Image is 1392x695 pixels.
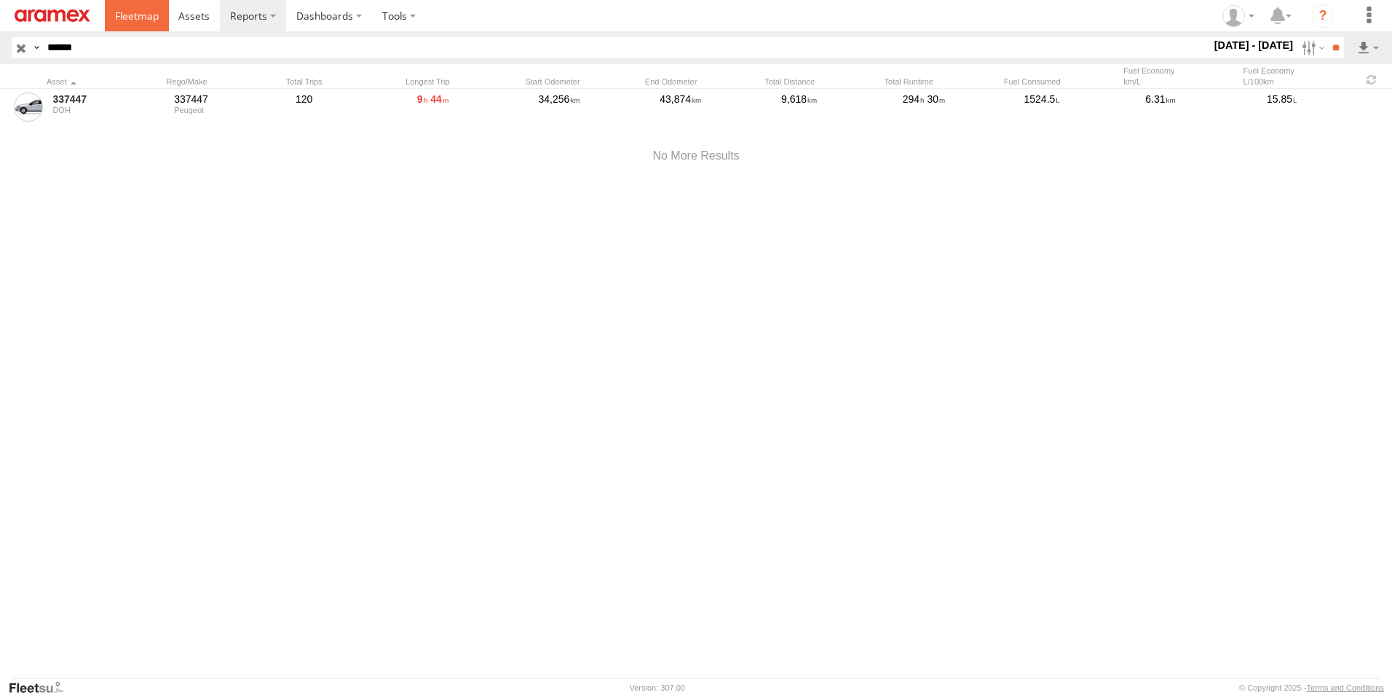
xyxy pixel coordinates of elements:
div: Longest Trip [406,76,519,87]
i: ? [1311,4,1334,28]
div: 43,874 [657,90,773,124]
div: Fuel Consumed [1004,76,1118,87]
span: 44 [430,93,448,105]
div: Total Runtime [885,76,998,87]
div: 1524.5 [1022,90,1138,124]
div: L/100km [1243,76,1357,87]
div: Start Odometer [525,76,638,87]
div: Click to Sort [47,76,160,87]
div: Version: 307.00 [630,683,685,692]
div: Total Trips [286,76,400,87]
span: 294 [903,93,925,105]
a: Visit our Website [8,680,75,695]
span: 9 [417,93,428,105]
div: Total Distance [764,76,878,87]
div: Fuel Economy [1123,66,1237,87]
div: 6.31 [1143,90,1259,124]
div: km/L [1123,76,1237,87]
div: 120 [293,90,409,124]
div: © Copyright 2025 - [1239,683,1384,692]
div: 337447 [174,93,285,106]
label: Export results as... [1356,37,1380,58]
div: Mohammed Fahim [1217,5,1259,27]
label: [DATE] - [DATE] [1211,37,1297,53]
div: End Odometer [645,76,759,87]
div: Fuel Economy [1243,66,1357,87]
div: 9,618 [779,90,895,124]
a: 337447 [52,93,164,106]
div: Rego/Make [166,76,280,87]
span: Refresh [1363,73,1380,87]
a: View Asset Details [14,93,43,122]
label: Search Query [31,37,42,58]
div: 34,256 [537,90,652,124]
div: 15.85 [1265,90,1380,124]
a: Terms and Conditions [1307,683,1384,692]
div: DOH [52,106,164,114]
div: Peugeot [174,106,285,114]
img: aramex-logo.svg [15,9,90,22]
label: Search Filter Options [1296,37,1327,58]
span: 30 [927,93,945,105]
